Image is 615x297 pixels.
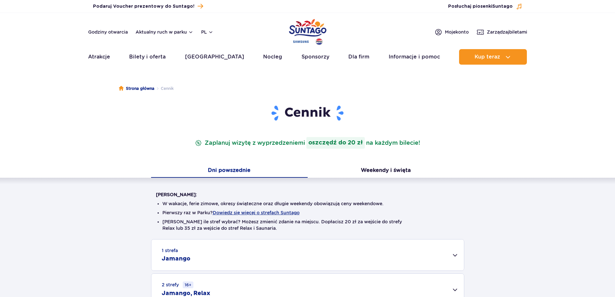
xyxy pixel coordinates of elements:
a: Godziny otwarcia [88,29,128,35]
strong: oszczędź do 20 zł [306,137,365,149]
a: Strona główna [119,85,154,92]
a: Nocleg [263,49,282,65]
button: Weekendy i święta [308,164,464,178]
button: Kup teraz [459,49,527,65]
button: Dowiedz się więcej o strefach Suntago [213,210,300,215]
span: Posłuchaj piosenki [448,3,513,10]
li: Cennik [154,85,174,92]
a: Atrakcje [88,49,110,65]
li: Pierwszy raz w Parku? [162,209,453,216]
a: Sponsorzy [302,49,329,65]
a: Podaruj Voucher prezentowy do Suntago! [93,2,203,11]
strong: [PERSON_NAME]: [156,192,197,197]
small: 2 strefy [162,281,193,288]
h2: Jamango [162,255,190,263]
a: Bilety i oferta [129,49,166,65]
small: 16+ [183,281,193,288]
span: Kup teraz [475,54,500,60]
span: Moje konto [445,29,469,35]
a: Mojekonto [435,28,469,36]
li: W wakacje, ferie zimowe, okresy świąteczne oraz długie weekendy obowiązują ceny weekendowe. [162,200,453,207]
h1: Cennik [156,105,459,122]
span: Suntago [492,4,513,9]
a: Park of Poland [289,16,326,46]
a: Informacje i pomoc [389,49,440,65]
p: Zaplanuj wizytę z wyprzedzeniem na każdym bilecie! [194,137,421,149]
span: Zarządzaj biletami [487,29,527,35]
button: Aktualny ruch w parku [136,29,193,35]
a: Zarządzajbiletami [477,28,527,36]
li: [PERSON_NAME] ile stref wybrać? Możesz zmienić zdanie na miejscu. Dopłacisz 20 zł za wejście do s... [162,218,453,231]
button: Dni powszednie [151,164,308,178]
a: Dla firm [348,49,369,65]
span: Podaruj Voucher prezentowy do Suntago! [93,3,194,10]
button: pl [201,29,213,35]
small: 1 strefa [162,247,178,254]
button: Posłuchaj piosenkiSuntago [448,3,522,10]
a: [GEOGRAPHIC_DATA] [185,49,244,65]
